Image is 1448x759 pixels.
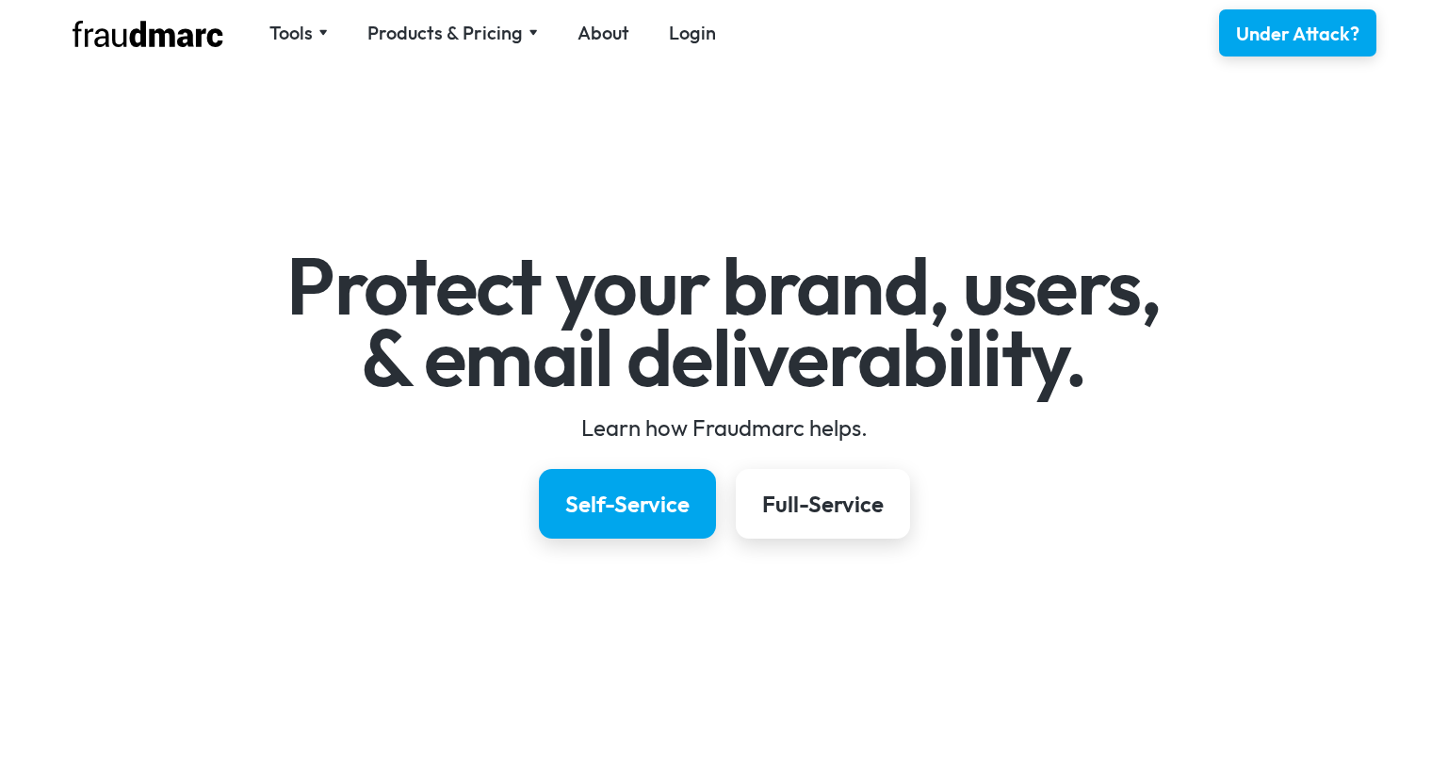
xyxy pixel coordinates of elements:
[367,20,538,46] div: Products & Pricing
[269,20,313,46] div: Tools
[177,412,1271,443] div: Learn how Fraudmarc helps.
[539,469,716,539] a: Self-Service
[736,469,910,539] a: Full-Service
[669,20,716,46] a: Login
[578,20,629,46] a: About
[177,250,1271,393] h1: Protect your brand, users, & email deliverability.
[367,20,523,46] div: Products & Pricing
[762,489,884,519] div: Full-Service
[1236,21,1359,47] div: Under Attack?
[269,20,328,46] div: Tools
[565,489,690,519] div: Self-Service
[1219,9,1376,57] a: Under Attack?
